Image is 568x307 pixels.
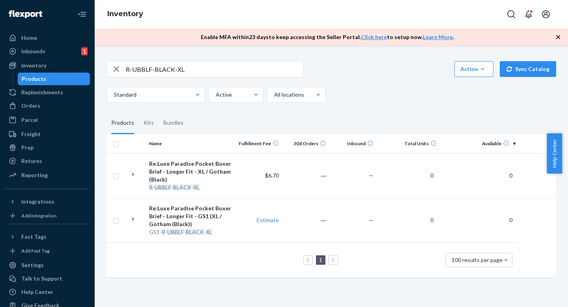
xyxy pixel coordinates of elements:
[235,134,282,153] th: Fulfillment Fee
[22,75,46,83] div: Products
[21,62,47,69] div: Inventory
[21,275,62,283] div: Talk to Support
[193,184,200,191] em: XL
[149,204,232,228] div: Re:Luxe Paradise Pocket Boxer Brief - Longer Fit - GS1 (XL / Gotham (Black))
[427,217,437,223] span: 0
[21,47,45,55] div: Inbounds
[101,3,149,26] ol: breadcrumbs
[506,172,516,179] span: 0
[5,59,90,72] a: Inventory
[5,141,90,154] a: Prep
[21,144,34,152] div: Prep
[149,183,232,191] div: - - -
[440,134,519,153] th: Available
[369,172,374,179] span: —
[21,130,41,138] div: Freight
[144,112,154,134] div: Kits
[21,171,48,179] div: Reporting
[162,228,165,235] em: R
[21,116,38,124] div: Parcel
[21,102,40,110] div: Orders
[111,112,134,134] div: Products
[257,217,279,223] a: Estimate
[21,288,53,296] div: Help Center
[149,160,232,183] div: Re:Luxe Paradise Pocket Boxer Brief - Longer Fit - XL / Gotham (Black)
[454,61,493,77] button: Action
[107,9,143,18] a: Inventory
[74,6,90,22] button: Close Navigation
[452,256,503,263] span: 100 results per page
[5,195,90,208] button: Integrations
[5,86,90,99] a: Replenishments
[423,34,453,40] a: Learn More
[163,112,183,134] div: Bundles
[5,99,90,112] a: Orders
[21,261,44,269] div: Settings
[21,34,37,42] div: Home
[318,256,324,263] a: Page 1 is your current page
[329,134,377,153] th: Inbound
[18,73,90,85] a: Products
[377,134,440,153] th: Total Units
[215,91,216,99] input: Active
[5,114,90,126] a: Parcel
[149,184,153,191] em: R
[282,198,329,242] td: ―
[5,286,90,298] a: Help Center
[126,61,303,77] input: Search inventory by name or sku
[146,134,235,153] th: Name
[5,169,90,182] a: Reporting
[9,10,42,18] img: Flexport logo
[5,259,90,271] a: Settings
[155,184,171,191] em: UBBLF
[149,228,232,236] div: GS1- - - -
[5,45,90,58] a: Inbounds1
[21,212,56,219] div: Add Integration
[273,91,274,99] input: All locations
[21,88,63,96] div: Replenishments
[186,228,204,235] em: BLACK
[21,198,54,206] div: Integrations
[81,47,88,55] div: 1
[265,172,279,179] span: $6.70
[460,65,488,73] div: Action
[361,34,387,40] a: Click here
[21,157,42,165] div: Returns
[206,228,212,235] em: XL
[282,134,329,153] th: 30d Orders
[538,6,554,22] button: Open account menu
[5,230,90,243] button: Fast Tags
[506,217,516,223] span: 0
[500,61,556,77] button: Sync Catalog
[167,228,184,235] em: UBBLF
[21,233,47,241] div: Fast Tags
[503,6,519,22] button: Open Search Box
[282,153,329,198] td: ―
[173,184,191,191] em: BLACK
[521,6,536,22] button: Open notifications
[5,32,90,44] a: Home
[21,247,50,254] div: Add Fast Tag
[5,155,90,167] a: Returns
[369,217,374,223] span: —
[547,133,562,174] button: Help Center
[5,246,90,256] a: Add Fast Tag
[201,33,454,41] p: Enable MFA within 23 days to keep accessing the Seller Portal. to setup now. .
[427,172,437,179] span: 0
[5,128,90,140] a: Freight
[113,91,114,99] input: Standard
[5,211,90,221] a: Add Integration
[5,272,90,285] button: Talk to Support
